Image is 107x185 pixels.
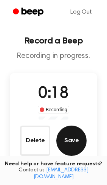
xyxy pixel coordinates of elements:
[34,168,88,180] a: [EMAIL_ADDRESS][DOMAIN_NAME]
[6,36,101,45] h1: Record a Beep
[6,51,101,61] p: Recording in progress.
[38,106,69,113] div: Recording
[38,86,68,102] span: 0:18
[5,167,102,180] span: Contact us
[56,126,87,156] button: Save Audio Record
[8,5,50,20] a: Beep
[63,3,99,21] a: Log Out
[20,126,50,156] button: Delete Audio Record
